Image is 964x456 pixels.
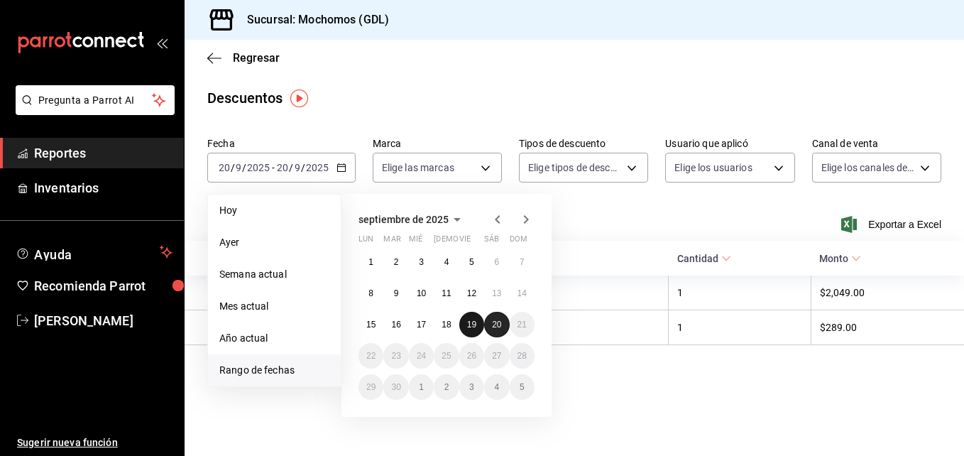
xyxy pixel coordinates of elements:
[434,249,459,275] button: 4 de septiembre de 2025
[236,11,389,28] h3: Sucursal: Mochomos (GDL)
[492,288,501,298] abbr: 13 de septiembre de 2025
[368,288,373,298] abbr: 8 de septiembre de 2025
[821,161,915,175] span: Elige los canales de venta
[366,382,376,392] abbr: 29 de septiembre de 2025
[366,351,376,361] abbr: 22 de septiembre de 2025
[219,235,329,250] span: Ayer
[218,162,231,173] input: --
[510,249,535,275] button: 7 de septiembre de 2025
[409,343,434,369] button: 24 de septiembre de 2025
[434,281,459,306] button: 11 de septiembre de 2025
[207,87,283,109] div: Descuentos
[34,178,172,197] span: Inventarios
[305,162,329,173] input: ----
[276,162,289,173] input: --
[358,312,383,337] button: 15 de septiembre de 2025
[219,331,329,346] span: Año actual
[391,351,400,361] abbr: 23 de septiembre de 2025
[219,267,329,282] span: Semana actual
[358,249,383,275] button: 1 de septiembre de 2025
[819,253,861,264] span: Monto
[665,139,794,148] label: Usuario que aplicó
[246,162,270,173] input: ----
[368,257,373,267] abbr: 1 de septiembre de 2025
[484,343,509,369] button: 27 de septiembre de 2025
[812,139,941,148] label: Canal de venta
[383,343,408,369] button: 23 de septiembre de 2025
[207,51,280,65] button: Regresar
[520,257,525,267] abbr: 7 de septiembre de 2025
[467,351,476,361] abbr: 26 de septiembre de 2025
[444,382,449,392] abbr: 2 de octubre de 2025
[517,320,527,330] abbr: 21 de septiembre de 2025
[434,234,517,249] abbr: jueves
[674,161,752,175] span: Elige los usuarios
[484,281,509,306] button: 13 de septiembre de 2025
[409,312,434,337] button: 17 de septiembre de 2025
[219,203,329,218] span: Hoy
[444,257,449,267] abbr: 4 de septiembre de 2025
[272,162,275,173] span: -
[207,139,356,148] label: Fecha
[811,276,964,310] th: $2,049.00
[459,343,484,369] button: 26 de septiembre de 2025
[235,162,242,173] input: --
[289,162,293,173] span: /
[520,382,525,392] abbr: 5 de octubre de 2025
[391,320,400,330] abbr: 16 de septiembre de 2025
[484,312,509,337] button: 20 de septiembre de 2025
[17,435,172,450] span: Sugerir nueva función
[459,374,484,400] button: 3 de octubre de 2025
[484,234,499,249] abbr: sábado
[383,234,400,249] abbr: martes
[669,310,811,345] th: 1
[366,320,376,330] abbr: 15 de septiembre de 2025
[459,281,484,306] button: 12 de septiembre de 2025
[469,382,474,392] abbr: 3 de octubre de 2025
[383,312,408,337] button: 16 de septiembre de 2025
[383,374,408,400] button: 30 de septiembre de 2025
[484,374,509,400] button: 4 de octubre de 2025
[409,249,434,275] button: 3 de septiembre de 2025
[358,281,383,306] button: 8 de septiembre de 2025
[185,310,441,345] th: [PERSON_NAME]
[510,312,535,337] button: 21 de septiembre de 2025
[290,89,308,107] button: Tooltip marker
[156,37,168,48] button: open_drawer_menu
[484,249,509,275] button: 6 de septiembre de 2025
[391,382,400,392] abbr: 30 de septiembre de 2025
[358,214,449,225] span: septiembre de 2025
[434,312,459,337] button: 18 de septiembre de 2025
[409,374,434,400] button: 1 de octubre de 2025
[510,343,535,369] button: 28 de septiembre de 2025
[494,382,499,392] abbr: 4 de octubre de 2025
[242,162,246,173] span: /
[358,343,383,369] button: 22 de septiembre de 2025
[16,85,175,115] button: Pregunta a Parrot AI
[494,257,499,267] abbr: 6 de septiembre de 2025
[492,320,501,330] abbr: 20 de septiembre de 2025
[510,234,527,249] abbr: domingo
[467,288,476,298] abbr: 12 de septiembre de 2025
[231,162,235,173] span: /
[358,374,383,400] button: 29 de septiembre de 2025
[517,288,527,298] abbr: 14 de septiembre de 2025
[409,281,434,306] button: 10 de septiembre de 2025
[442,288,451,298] abbr: 11 de septiembre de 2025
[382,161,454,175] span: Elige las marcas
[301,162,305,173] span: /
[417,351,426,361] abbr: 24 de septiembre de 2025
[844,216,941,233] button: Exportar a Excel
[528,161,622,175] span: Elige tipos de descuento
[459,312,484,337] button: 19 de septiembre de 2025
[383,249,408,275] button: 2 de septiembre de 2025
[677,253,731,264] span: Cantidad
[434,343,459,369] button: 25 de septiembre de 2025
[517,351,527,361] abbr: 28 de septiembre de 2025
[417,320,426,330] abbr: 17 de septiembre de 2025
[185,276,441,310] th: [PERSON_NAME]
[233,51,280,65] span: Regresar
[394,257,399,267] abbr: 2 de septiembre de 2025
[358,234,373,249] abbr: lunes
